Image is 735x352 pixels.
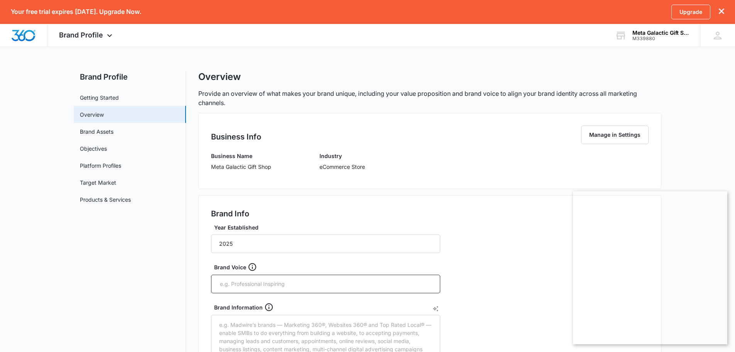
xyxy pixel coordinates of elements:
button: dismiss this dialog [719,8,724,15]
h3: Industry [319,152,365,160]
a: Getting Started [80,94,119,102]
div: account id [632,36,689,41]
span: Brand Profile [59,31,103,39]
p: Meta Galactic Gift Shop [211,163,271,171]
a: Platform Profiles [80,162,121,170]
button: AI Text Generator [433,306,439,312]
button: Manage in Settings [581,126,649,144]
label: Year Established [214,223,443,231]
input: e.g. 1982 [211,235,440,253]
div: Brand Voice [214,262,443,272]
h2: Brand Info [211,208,249,219]
div: account name [632,30,689,36]
h2: Business Info [211,131,261,143]
div: Brand Information [214,303,443,312]
a: Products & Services [80,196,131,204]
p: Your free trial expires [DATE]. Upgrade Now. [11,8,141,15]
a: Brand Assets [80,128,113,136]
h3: Business Name [211,152,271,160]
a: Target Market [80,179,116,187]
h2: Brand Profile [74,71,186,83]
a: Objectives [80,145,107,153]
div: Brand Profile [47,24,126,47]
a: Upgrade [671,5,710,19]
input: e.g. Professional Inspiring [219,278,434,290]
h1: Overview [198,71,241,83]
a: Overview [80,111,104,119]
p: Provide an overview of what makes your brand unique, including your value proposition and brand v... [198,89,661,107]
p: eCommerce Store [319,163,365,171]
